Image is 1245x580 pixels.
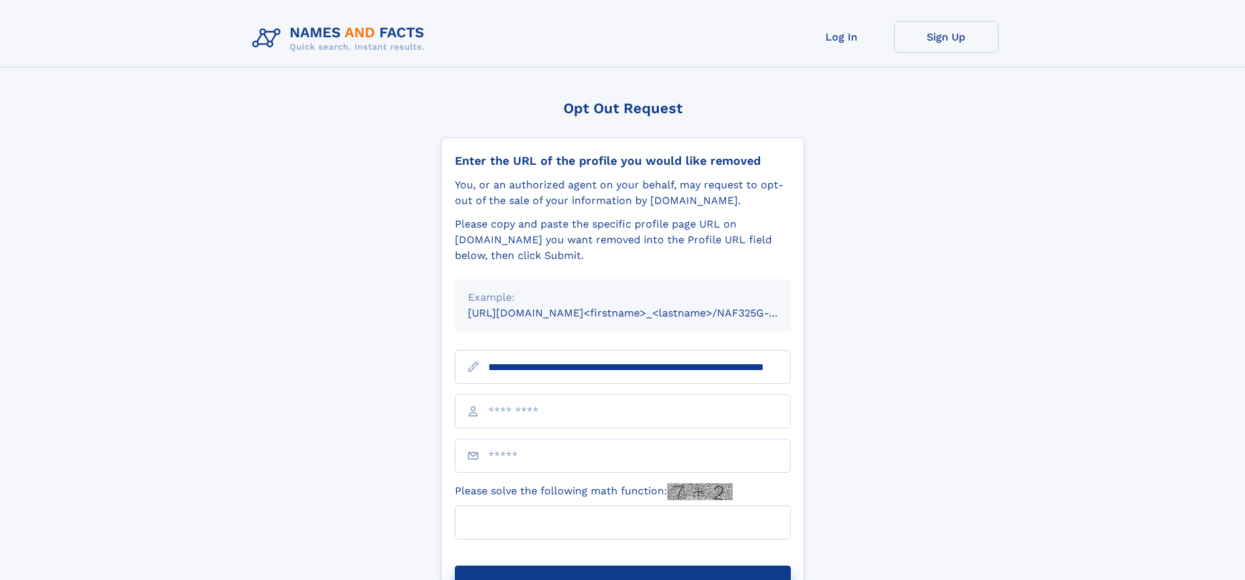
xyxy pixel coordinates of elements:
small: [URL][DOMAIN_NAME]<firstname>_<lastname>/NAF325G-xxxxxxxx [468,307,816,319]
label: Please solve the following math function: [455,483,733,500]
div: You, or an authorized agent on your behalf, may request to opt-out of the sale of your informatio... [455,177,791,209]
a: Log In [789,21,894,53]
div: Example: [468,290,778,305]
div: Please copy and paste the specific profile page URL on [DOMAIN_NAME] you want removed into the Pr... [455,216,791,264]
a: Sign Up [894,21,999,53]
div: Opt Out Request [441,100,805,116]
img: Logo Names and Facts [247,21,435,56]
div: Enter the URL of the profile you would like removed [455,154,791,168]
